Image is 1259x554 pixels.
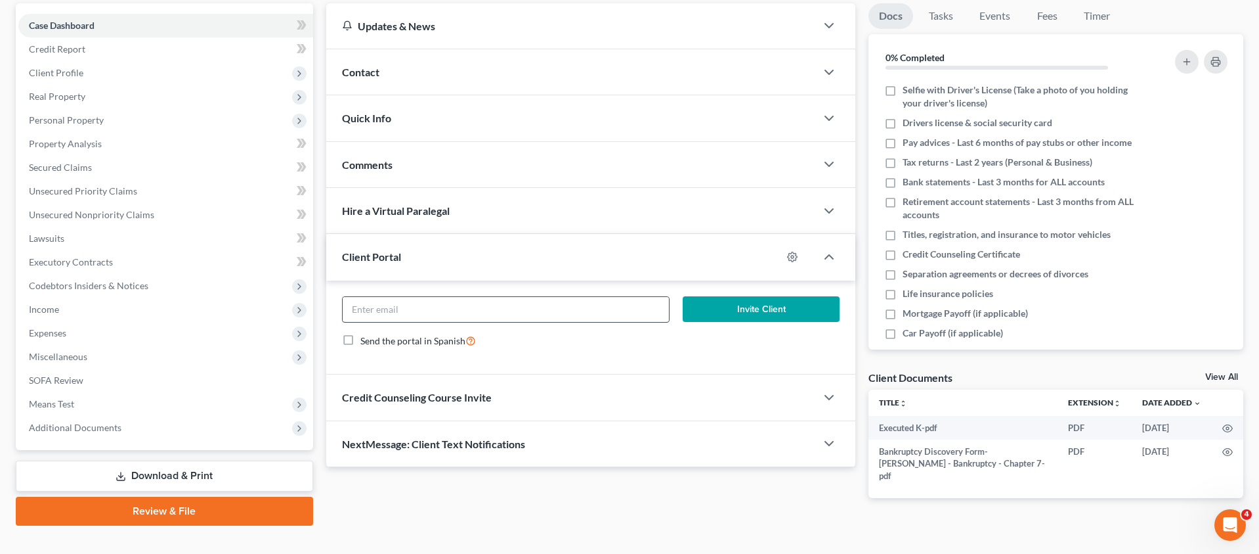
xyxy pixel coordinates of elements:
[899,400,907,407] i: unfold_more
[868,440,1057,488] td: Bankruptcy Discovery Form-[PERSON_NAME] - Bankruptcy - Chapter 7-pdf
[903,327,1003,340] span: Car Payoff (if applicable)
[29,256,113,267] span: Executory Contracts
[18,227,313,250] a: Lawsuits
[18,37,313,61] a: Credit Report
[29,20,95,31] span: Case Dashboard
[18,203,313,227] a: Unsecured Nonpriority Claims
[29,398,74,409] span: Means Test
[903,195,1138,221] span: Retirement account statements - Last 3 months from ALL accounts
[903,307,1028,320] span: Mortgage Payoff (if applicable)
[18,250,313,274] a: Executory Contracts
[969,3,1021,29] a: Events
[29,67,83,78] span: Client Profile
[18,156,313,179] a: Secured Claims
[29,233,64,244] span: Lawsuits
[1073,3,1120,29] a: Timer
[29,351,87,362] span: Miscellaneous
[683,296,840,323] button: Invite Client
[1142,398,1201,407] a: Date Added expand_more
[29,327,66,338] span: Expenses
[903,267,1088,281] span: Separation agreements or decrees of divorces
[903,228,1111,241] span: Titles, registration, and insurance to motor vehicles
[18,179,313,203] a: Unsecured Priority Claims
[342,158,393,171] span: Comments
[342,204,450,217] span: Hire a Virtual Paralegal
[1068,398,1121,407] a: Extensionunfold_more
[29,43,85,55] span: Credit Report
[1214,509,1246,541] iframe: Intercom live chat
[886,52,945,63] strong: 0% Completed
[342,250,401,263] span: Client Portal
[16,497,313,526] a: Review & File
[342,391,492,404] span: Credit Counseling Course Invite
[903,175,1105,189] span: Bank statements - Last 3 months for ALL accounts
[1026,3,1068,29] a: Fees
[903,156,1092,169] span: Tax returns - Last 2 years (Personal & Business)
[903,83,1138,110] span: Selfie with Driver's License (Take a photo of you holding your driver's license)
[29,114,104,126] span: Personal Property
[29,209,154,220] span: Unsecured Nonpriority Claims
[342,66,379,78] span: Contact
[903,116,1052,129] span: Drivers license & social security card
[1205,373,1238,382] a: View All
[29,422,121,433] span: Additional Documents
[18,14,313,37] a: Case Dashboard
[342,19,801,33] div: Updates & News
[1132,416,1212,440] td: [DATE]
[1113,400,1121,407] i: unfold_more
[29,280,148,291] span: Codebtors Insiders & Notices
[29,304,59,315] span: Income
[343,297,669,322] input: Enter email
[1132,440,1212,488] td: [DATE]
[342,438,525,450] span: NextMessage: Client Text Notifications
[29,162,92,173] span: Secured Claims
[868,416,1057,440] td: Executed K-pdf
[868,3,913,29] a: Docs
[29,185,137,196] span: Unsecured Priority Claims
[29,375,83,386] span: SOFA Review
[16,461,313,492] a: Download & Print
[18,132,313,156] a: Property Analysis
[29,91,85,102] span: Real Property
[903,136,1132,149] span: Pay advices - Last 6 months of pay stubs or other income
[18,369,313,392] a: SOFA Review
[342,112,391,124] span: Quick Info
[1057,440,1132,488] td: PDF
[360,335,465,346] span: Send the portal in Spanish
[1057,416,1132,440] td: PDF
[879,398,907,407] a: Titleunfold_more
[1193,400,1201,407] i: expand_more
[29,138,102,149] span: Property Analysis
[868,371,952,384] div: Client Documents
[1241,509,1252,520] span: 4
[918,3,964,29] a: Tasks
[903,248,1020,261] span: Credit Counseling Certificate
[903,287,993,300] span: Life insurance policies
